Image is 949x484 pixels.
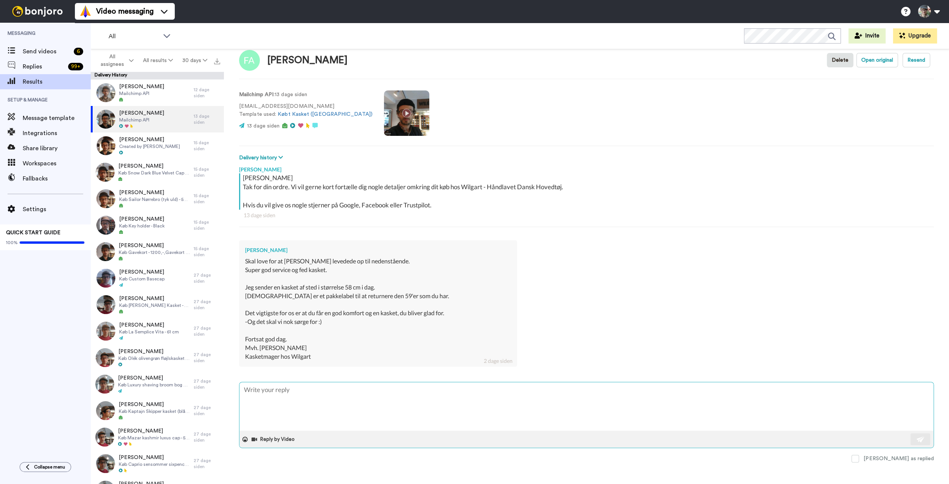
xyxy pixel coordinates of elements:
span: [PERSON_NAME] [119,321,179,329]
span: 13 dage siden [247,123,280,129]
span: Køb Custom Basecap [119,276,165,282]
span: Køb [PERSON_NAME] Kasket - 59 cm [119,302,190,308]
div: Delivery History [91,72,224,79]
img: 61b56496-b575-4b7e-a818-93076f2e92e9-thumb.jpg [96,189,115,208]
span: Created by [PERSON_NAME] [119,143,180,149]
button: Resend [902,53,930,67]
div: 15 dage siden [194,193,220,205]
span: Results [23,77,91,86]
span: Køb Kaptajn Skipper kasket (blå uld) - 62 cm [119,408,190,414]
button: Upgrade [893,28,937,44]
span: Send videos [23,47,71,56]
div: Skal love for at [PERSON_NAME] levedede op til nedenstående. Super god service og fed kasket. Jeg... [245,257,511,361]
span: Køb Gavekort - 1200,-,Gavekort indpakning [119,249,190,255]
div: [PERSON_NAME] [267,55,348,66]
strong: Mailchimp API [239,92,273,97]
a: [PERSON_NAME]Mailchimp API13 dage siden [91,106,224,132]
span: [PERSON_NAME] [119,268,165,276]
button: Delete [827,53,853,67]
span: Køb Olék olivengrøn fløjlskasket - X-Large (61-62cm) [118,355,190,361]
img: a858b69a-ceb0-43d7-817e-03e1a789ff2d-thumb.jpg [96,83,115,102]
a: [PERSON_NAME]Køb La Semplice Vita - 61 cm27 dage siden [91,318,224,344]
span: [PERSON_NAME] [118,162,190,170]
div: 99 + [68,63,83,70]
div: [PERSON_NAME] Tak for din ordre. Vi vil gerne kort fortælle dig nogle detaljer omkring dit køb ho... [243,173,932,210]
div: 2 dage siden [484,357,513,365]
p: [EMAIL_ADDRESS][DOMAIN_NAME] Template used: [239,103,373,118]
a: [PERSON_NAME]Mailchimp API12 dage siden [91,79,224,106]
div: 12 dage siden [194,87,220,99]
div: 27 dage siden [194,272,220,284]
div: 6 [74,48,83,55]
span: [PERSON_NAME] [118,374,190,382]
span: Share library [23,144,91,153]
a: [PERSON_NAME]Created by [PERSON_NAME]15 dage siden [91,132,224,159]
span: Køb Caprio sensommer sixpence - 62 cm [119,461,190,467]
span: Køb Key holder - Black [119,223,165,229]
div: 27 dage siden [194,325,220,337]
img: 0472f652-c5c8-4460-abd1-3f1b88c39997-thumb.jpg [96,269,115,288]
a: [PERSON_NAME]Køb Key holder - Black15 dage siden [91,212,224,238]
div: 15 dage siden [194,219,220,231]
button: 30 days [177,54,212,67]
div: 27 dage siden [194,405,220,417]
span: Køb Sailor Nørrebro (tyk uld) - 59 cm [119,196,190,202]
img: export.svg [214,58,220,64]
span: Mailchimp API [119,90,164,96]
p: : 13 dage siden [239,91,373,99]
span: Fallbacks [23,174,91,183]
span: [PERSON_NAME] [118,427,190,435]
img: 2f87ecd4-caf8-4069-a28e-b865c03b2288-thumb.jpg [96,163,115,182]
img: 16b8e801-3836-4f84-8422-f67f72cd1efa-thumb.jpg [96,322,115,341]
img: d7d16f62-38af-431f-803f-606ec0255ed4-thumb.jpg [96,348,115,367]
a: [PERSON_NAME]Køb [PERSON_NAME] Kasket - 59 cm27 dage siden [91,291,224,318]
button: Collapse menu [20,462,71,472]
img: e3e84b59-ca9c-448f-b524-5075cf981959-thumb.jpg [96,295,115,314]
button: Delivery history [239,154,285,162]
img: e37873cb-132b-480c-adb2-b52cad2d5ada-thumb.jpg [96,110,115,129]
button: All results [138,54,178,67]
span: [PERSON_NAME] [119,83,164,90]
span: [PERSON_NAME] [119,242,190,249]
span: Collapse menu [34,464,65,470]
img: send-white.svg [916,436,925,442]
img: b8b89f83-b927-4ac8-947e-21b57f67e7d5-thumb.jpg [96,136,115,155]
a: Købt Kasket ([GEOGRAPHIC_DATA]) [278,112,372,117]
img: Image of Flemming Andersen [239,50,260,71]
span: [PERSON_NAME] [119,215,165,223]
div: [PERSON_NAME] [239,162,934,173]
span: Mailchimp API [119,117,164,123]
button: Open original [856,53,898,67]
span: Settings [23,205,91,214]
span: QUICK START GUIDE [6,230,61,235]
img: 04f91bba-7326-4b5c-a993-a3b069f1fa90-thumb.jpg [96,242,115,261]
a: [PERSON_NAME]Køb Mazar kashmir luxus cap - 59 cm,Wilgart opbevaringsæske til Sixpence,Kasket og l... [91,424,224,450]
span: [PERSON_NAME] [118,348,190,355]
span: Integrations [23,129,91,138]
a: [PERSON_NAME]Køb Olék olivengrøn fløjlskasket - X-Large (61-62cm)27 dage siden [91,344,224,371]
button: All assignees [92,50,138,71]
div: 13 dage siden [194,113,220,125]
a: [PERSON_NAME]Køb Custom Basecap27 dage siden [91,265,224,291]
a: [PERSON_NAME]Køb Sailor Nørrebro (tyk uld) - 59 cm15 dage siden [91,185,224,212]
span: [PERSON_NAME] [119,401,190,408]
img: f381f6cc-ae8e-4597-9dc4-01976a1ceb84-thumb.jpg [96,401,115,420]
img: a887f706-cb30-4c87-9586-f701b3cf8fb1-thumb.jpg [95,375,114,394]
a: [PERSON_NAME]Køb Caprio sensommer sixpence - 62 cm27 dage siden [91,450,224,477]
span: All assignees [97,53,127,68]
img: 5f639e1d-6feb-450e-a76b-c3b7416c89d7-thumb.jpg [96,454,115,473]
span: [PERSON_NAME] [119,109,164,117]
span: All [109,32,159,41]
span: 100% [6,240,18,246]
span: [PERSON_NAME] [119,136,180,143]
button: Reply by Video [251,434,297,445]
span: [PERSON_NAME] [119,189,190,196]
span: [PERSON_NAME] [119,295,190,302]
div: 13 dage siden [244,212,929,219]
button: Invite [848,28,885,44]
a: [PERSON_NAME]Køb Gavekort - 1200,-,Gavekort indpakning15 dage siden [91,238,224,265]
img: bj-logo-header-white.svg [9,6,66,17]
span: Køb Luxury shaving broom bog oak,Musselin washcloth - Organic - 3 pcs,DE-Razor blades 10 pcs. [118,382,190,388]
div: 15 dage siden [194,140,220,152]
